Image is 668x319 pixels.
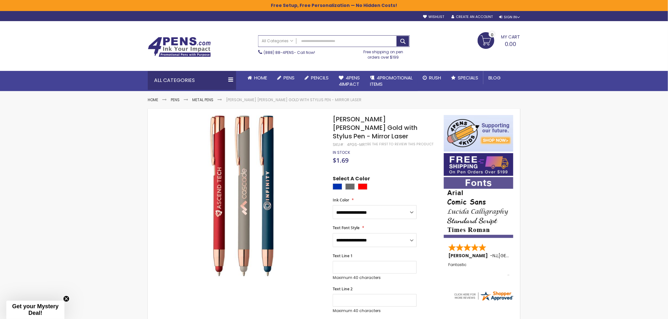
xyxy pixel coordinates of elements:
a: Pencils [300,71,334,85]
span: Text Font Style [333,225,360,230]
img: font-personalization-examples [444,177,513,238]
span: Select A Color [333,175,370,184]
div: Blue [333,183,342,190]
span: 4PROMOTIONAL ITEMS [370,74,413,87]
a: Wishlist [423,14,444,19]
span: [GEOGRAPHIC_DATA] [498,252,545,259]
a: (888) 88-4PENS [264,50,294,55]
span: $1.69 [333,156,349,165]
span: [PERSON_NAME] [448,252,490,259]
img: Crosby Softy Rose Gold with Stylus Pen - Mirror Laser [160,114,324,278]
img: 4Pens Custom Pens and Promotional Products [148,37,211,57]
span: Blog [488,74,501,81]
a: Create an Account [451,14,493,19]
a: 4PROMOTIONALITEMS [365,71,418,91]
iframe: Google Customer Reviews [616,302,668,319]
a: Rush [418,71,446,85]
span: 0.00 [505,40,516,48]
span: Home [254,74,267,81]
img: 4pens.com widget logo [453,290,514,302]
a: Home [242,71,272,85]
span: [PERSON_NAME] [PERSON_NAME] Gold with Stylus Pen - Mirror Laser [333,115,417,141]
img: 4pens 4 kids [444,115,513,152]
span: Text Line 1 [333,253,353,258]
span: Pencils [311,74,329,81]
strong: SKU [333,142,344,147]
li: [PERSON_NAME] [PERSON_NAME] Gold with Stylus Pen - Mirror Laser [226,97,361,102]
span: Pens [283,74,295,81]
div: Free shipping on pen orders over $199 [357,47,410,60]
span: NJ [492,252,498,259]
a: Specials [446,71,483,85]
div: Sign In [499,15,520,20]
span: Rush [429,74,441,81]
span: Specials [458,74,478,81]
a: 4pens.com certificate URL [453,298,514,303]
img: Free shipping on orders over $199 [444,153,513,176]
span: - Call Now! [264,50,315,55]
span: In stock [333,150,350,155]
a: Be the first to review this product [367,142,433,147]
span: - , [490,252,545,259]
a: Pens [272,71,300,85]
a: 4Pens4impact [334,71,365,91]
div: All Categories [148,71,236,90]
p: Maximum 40 characters [333,308,417,313]
a: Metal Pens [192,97,213,102]
span: All Categories [262,38,293,43]
a: All Categories [259,36,296,46]
span: 4Pens 4impact [339,74,360,87]
a: Blog [483,71,506,85]
button: Close teaser [63,296,69,302]
div: Availability [333,150,350,155]
p: Maximum 40 characters [333,275,417,280]
a: Home [148,97,158,102]
div: 4PGS-MRT [347,142,367,147]
span: Get your Mystery Deal! [12,303,58,316]
div: Fantastic [448,263,510,276]
span: Text Line 2 [333,286,353,292]
span: 0 [491,32,493,38]
a: Pens [171,97,180,102]
div: Red [358,183,367,190]
div: Get your Mystery Deal!Close teaser [6,301,64,319]
div: Grey [345,183,355,190]
a: 0.00 0 [478,32,520,48]
span: Ink Color [333,197,349,203]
